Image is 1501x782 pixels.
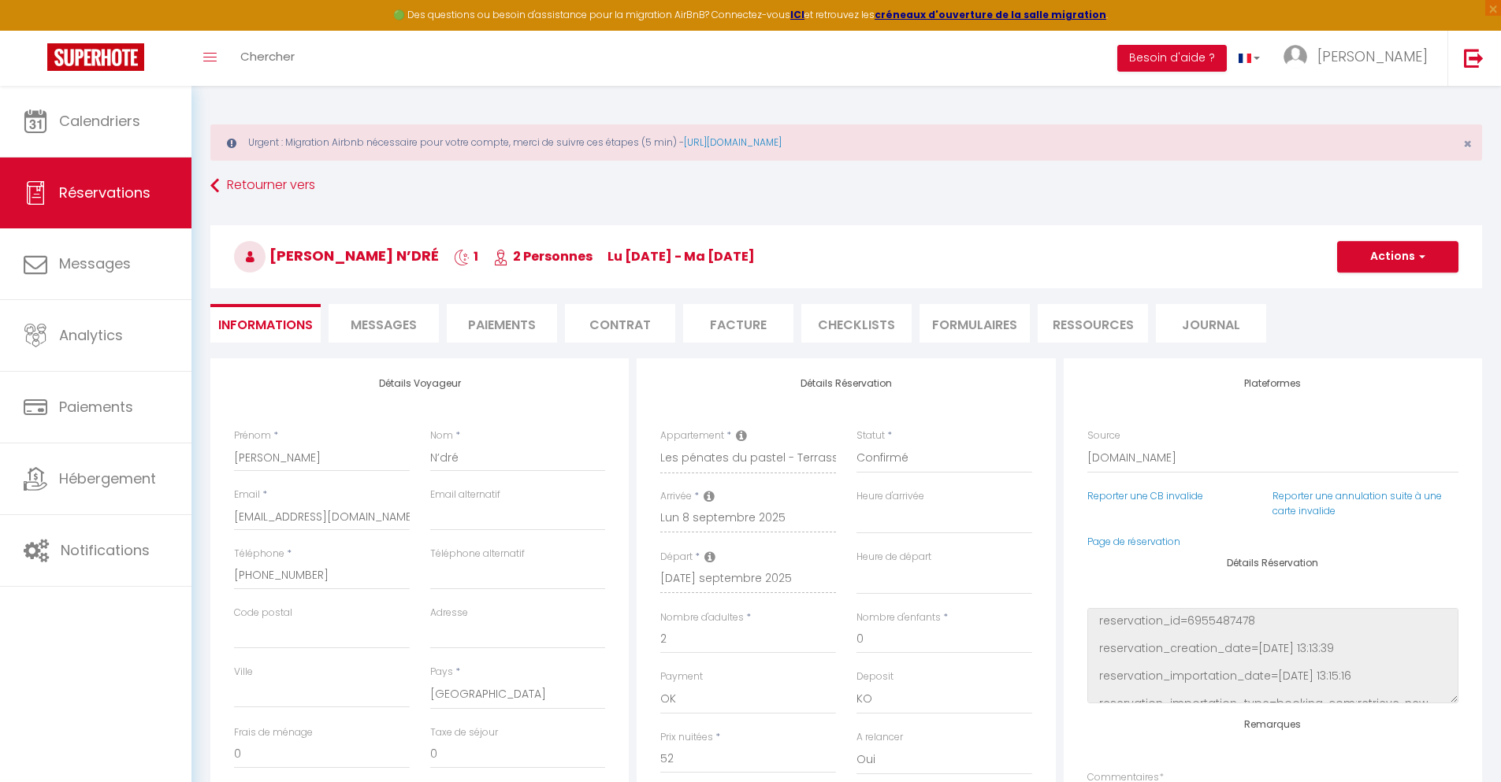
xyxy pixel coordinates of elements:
[1087,489,1203,502] a: Reporter une CB invalide
[234,606,292,621] label: Code postal
[228,31,307,86] a: Chercher
[240,48,295,65] span: Chercher
[234,665,253,680] label: Ville
[875,8,1106,21] a: créneaux d'ouverture de la salle migration
[1087,428,1120,443] label: Source
[234,547,284,561] label: Téléphone
[1087,558,1458,569] h4: Détails Réservation
[430,428,453,443] label: Nom
[430,665,453,680] label: Pays
[234,428,271,443] label: Prénom
[660,489,692,504] label: Arrivée
[13,6,60,54] button: Ouvrir le widget de chat LiveChat
[430,725,498,740] label: Taxe de séjour
[660,550,693,565] label: Départ
[59,469,156,488] span: Hébergement
[790,8,804,21] a: ICI
[1156,304,1266,343] li: Journal
[1117,45,1227,72] button: Besoin d'aide ?
[1038,304,1148,343] li: Ressources
[61,540,150,560] span: Notifications
[493,247,593,265] span: 2 Personnes
[856,730,903,745] label: A relancer
[59,183,150,202] span: Réservations
[1337,241,1458,272] button: Actions
[234,246,439,265] span: [PERSON_NAME] N’dré
[856,550,931,565] label: Heure de départ
[856,428,885,443] label: Statut
[234,378,605,389] h4: Détails Voyageur
[660,378,1031,389] h4: Détails Réservation
[856,610,941,625] label: Nombre d'enfants
[565,304,675,343] li: Contrat
[1087,719,1458,730] h4: Remarques
[1463,137,1472,151] button: Close
[59,325,123,345] span: Analytics
[1463,134,1472,154] span: ×
[234,487,260,502] label: Email
[920,304,1030,343] li: FORMULAIRES
[59,397,133,417] span: Paiements
[210,304,321,343] li: Informations
[1272,31,1447,86] a: ... [PERSON_NAME]
[447,304,557,343] li: Paiements
[430,606,468,621] label: Adresse
[607,247,755,265] span: lu [DATE] - ma [DATE]
[856,489,924,504] label: Heure d'arrivée
[660,669,703,684] label: Payment
[684,135,782,149] a: [URL][DOMAIN_NAME]
[660,610,744,625] label: Nombre d'adultes
[210,124,1482,161] div: Urgent : Migration Airbnb nécessaire pour votre compte, merci de suivre ces étapes (5 min) -
[1284,45,1307,69] img: ...
[210,172,1482,200] a: Retourner vers
[801,304,912,343] li: CHECKLISTS
[59,111,140,131] span: Calendriers
[1087,535,1180,548] a: Page de réservation
[351,316,417,334] span: Messages
[856,669,894,684] label: Deposit
[234,725,313,740] label: Frais de ménage
[47,43,144,71] img: Super Booking
[430,547,525,561] label: Téléphone alternatif
[1317,46,1428,66] span: [PERSON_NAME]
[59,254,131,273] span: Messages
[660,730,713,745] label: Prix nuitées
[1273,489,1442,517] a: Reporter une annulation suite à une carte invalide
[430,487,500,502] label: Email alternatif
[454,247,478,265] span: 1
[1464,48,1484,68] img: logout
[660,428,724,443] label: Appartement
[683,304,793,343] li: Facture
[1087,378,1458,389] h4: Plateformes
